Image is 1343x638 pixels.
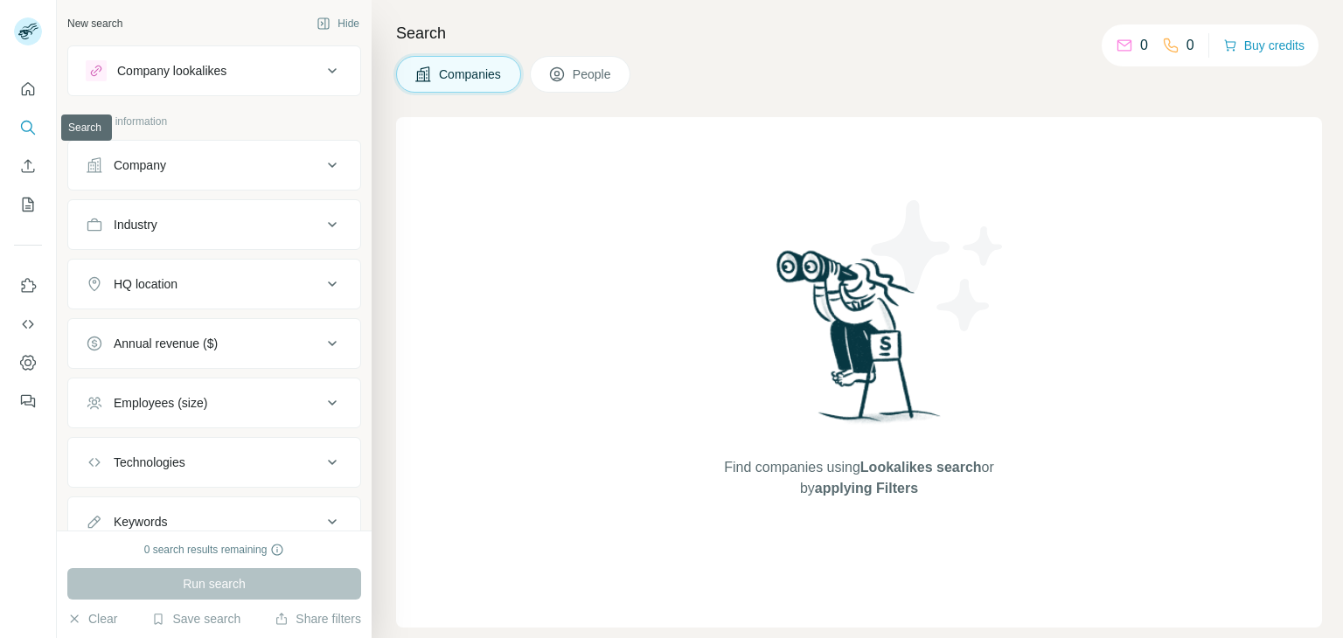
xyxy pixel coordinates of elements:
[114,156,166,174] div: Company
[68,501,360,543] button: Keywords
[114,216,157,233] div: Industry
[860,460,982,475] span: Lookalikes search
[68,144,360,186] button: Company
[67,16,122,31] div: New search
[1186,35,1194,56] p: 0
[117,62,226,80] div: Company lookalikes
[67,114,361,129] p: Company information
[144,542,285,558] div: 0 search results remaining
[68,263,360,305] button: HQ location
[859,187,1017,344] img: Surfe Illustration - Stars
[815,481,918,496] span: applying Filters
[275,610,361,628] button: Share filters
[114,275,177,293] div: HQ location
[114,454,185,471] div: Technologies
[14,73,42,105] button: Quick start
[396,21,1322,45] h4: Search
[14,150,42,182] button: Enrich CSV
[68,441,360,483] button: Technologies
[114,335,218,352] div: Annual revenue ($)
[719,457,999,499] span: Find companies using or by
[68,382,360,424] button: Employees (size)
[14,347,42,378] button: Dashboard
[67,610,117,628] button: Clear
[68,322,360,364] button: Annual revenue ($)
[14,112,42,143] button: Search
[151,610,240,628] button: Save search
[14,309,42,340] button: Use Surfe API
[304,10,372,37] button: Hide
[14,189,42,220] button: My lists
[439,66,503,83] span: Companies
[114,394,207,412] div: Employees (size)
[14,385,42,417] button: Feedback
[68,50,360,92] button: Company lookalikes
[1223,33,1305,58] button: Buy credits
[68,204,360,246] button: Industry
[573,66,613,83] span: People
[769,246,950,440] img: Surfe Illustration - Woman searching with binoculars
[1140,35,1148,56] p: 0
[114,513,167,531] div: Keywords
[14,270,42,302] button: Use Surfe on LinkedIn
